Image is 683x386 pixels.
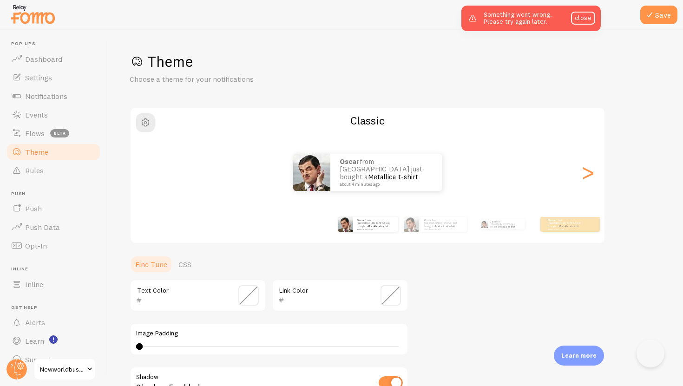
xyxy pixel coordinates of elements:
[40,364,84,375] span: Newworldbusiness
[6,124,101,143] a: Flows beta
[490,219,521,229] p: from [GEOGRAPHIC_DATA] just bought a
[6,199,101,218] a: Push
[338,217,353,232] img: Fomo
[499,225,515,228] a: Metallica t-shirt
[6,332,101,350] a: Learn
[6,68,101,87] a: Settings
[461,6,601,31] div: Something went wrong. Please try again later.
[131,113,604,128] h2: Classic
[25,110,48,119] span: Events
[25,204,42,213] span: Push
[25,280,43,289] span: Inline
[571,12,595,25] a: close
[340,158,433,187] p: from [GEOGRAPHIC_DATA] just bought a
[25,166,44,175] span: Rules
[25,336,44,346] span: Learn
[6,218,101,236] a: Push Data
[357,218,365,222] strong: Oscar
[554,346,604,366] div: Learn more
[130,74,353,85] p: Choose a theme for your notifications
[130,255,173,274] a: Fine Tune
[548,218,556,222] strong: Oscar
[25,318,45,327] span: Alerts
[49,335,58,344] svg: <p>Watch New Feature Tutorials!</p>
[25,222,60,232] span: Push Data
[559,224,579,228] a: Metallica t-shirt
[368,224,388,228] a: Metallica t-shirt
[404,217,419,232] img: Fomo
[424,228,462,230] small: about 4 minutes ago
[637,340,664,367] iframe: Help Scout Beacon - Open
[25,129,45,138] span: Flows
[424,218,432,222] strong: Oscar
[480,221,488,228] img: Fomo
[368,172,418,181] a: Metallica t-shirt
[6,313,101,332] a: Alerts
[561,351,597,360] p: Learn more
[490,220,496,223] strong: Oscar
[6,236,101,255] a: Opt-In
[25,147,48,157] span: Theme
[548,218,585,230] p: from [GEOGRAPHIC_DATA] just bought a
[25,355,53,364] span: Support
[357,228,393,230] small: about 4 minutes ago
[25,92,67,101] span: Notifications
[11,191,101,197] span: Push
[340,182,430,187] small: about 4 minutes ago
[11,266,101,272] span: Inline
[6,350,101,369] a: Support
[50,129,69,137] span: beta
[130,52,661,71] h1: Theme
[340,157,360,166] strong: Oscar
[582,139,593,206] div: Next slide
[6,275,101,294] a: Inline
[424,218,463,230] p: from [GEOGRAPHIC_DATA] just bought a
[6,50,101,68] a: Dashboard
[435,224,455,228] a: Metallica t-shirt
[6,105,101,124] a: Events
[6,87,101,105] a: Notifications
[25,241,47,250] span: Opt-In
[25,54,62,64] span: Dashboard
[6,161,101,180] a: Rules
[293,154,330,191] img: Fomo
[25,73,52,82] span: Settings
[10,2,56,26] img: fomo-relay-logo-orange.svg
[11,305,101,311] span: Get Help
[11,41,101,47] span: Pop-ups
[357,218,394,230] p: from [GEOGRAPHIC_DATA] just bought a
[173,255,197,274] a: CSS
[33,358,96,380] a: Newworldbusiness
[136,329,402,338] label: Image Padding
[548,228,584,230] small: about 4 minutes ago
[6,143,101,161] a: Theme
